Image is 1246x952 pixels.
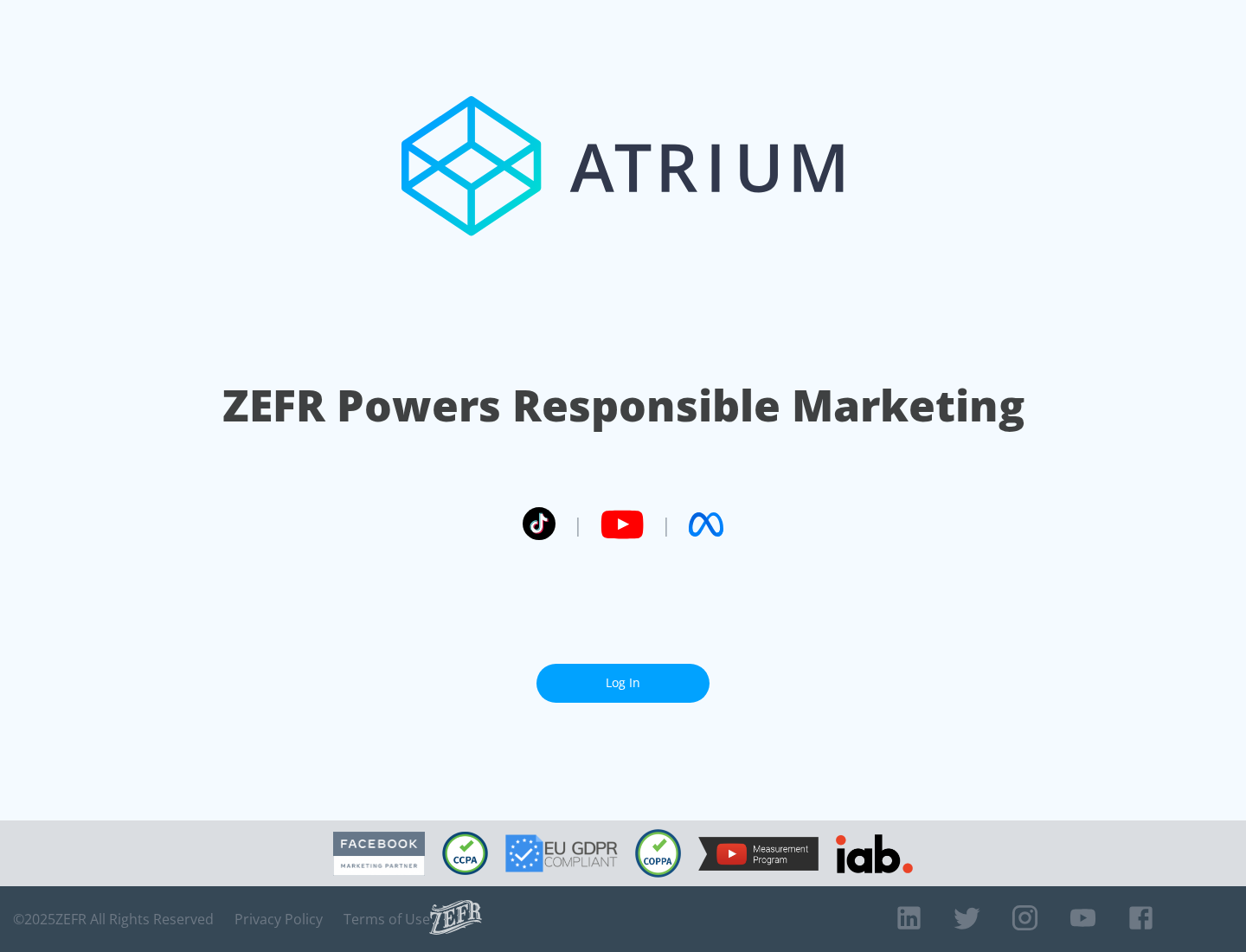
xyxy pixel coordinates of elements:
img: CCPA Compliant [442,832,488,875]
a: Log In [536,664,710,703]
span: | [661,511,671,537]
span: | [573,511,583,537]
span: © 2025 ZEFR All Rights Reserved [13,910,214,928]
img: YouTube Measurement Program [698,837,819,871]
img: GDPR Compliant [505,834,618,872]
img: COPPA Compliant [635,829,681,878]
a: Terms of Use [344,910,430,928]
a: Privacy Policy [234,910,323,928]
img: IAB [836,834,913,873]
h1: ZEFR Powers Responsible Marketing [222,376,1024,435]
img: Facebook Marketing Partner [333,832,425,876]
